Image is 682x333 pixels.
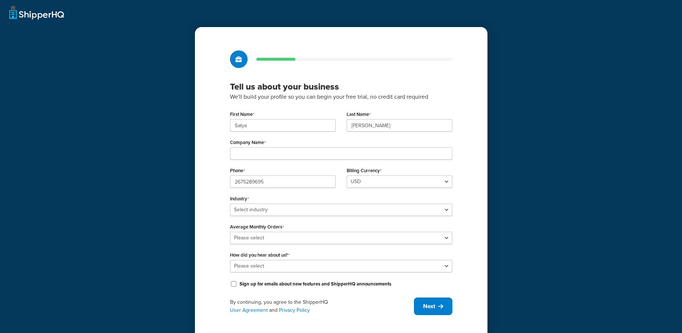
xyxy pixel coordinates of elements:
span: Next [423,302,435,310]
label: Average Monthly Orders [230,224,284,230]
label: Phone [230,168,245,174]
label: Billing Currency [347,168,382,174]
p: We'll build your profile so you can begin your free trial, no credit card required [230,92,452,102]
div: By continuing, you agree to the ShipperHQ and [230,298,414,314]
button: Next [414,298,452,315]
label: Last Name [347,111,371,117]
a: User Agreement [230,306,268,314]
label: Industry [230,196,249,202]
label: Company Name [230,140,266,145]
a: Privacy Policy [279,306,310,314]
h3: Tell us about your business [230,81,452,92]
label: How did you hear about us? [230,252,290,258]
label: Sign up for emails about new features and ShipperHQ announcements [240,281,391,287]
label: First Name [230,111,255,117]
